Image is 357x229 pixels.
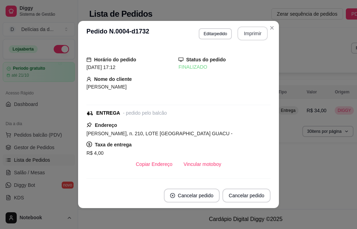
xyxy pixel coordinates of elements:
[95,122,117,128] strong: Endereço
[86,26,149,40] h3: Pedido N. 0004-d1732
[178,57,183,62] span: desktop
[170,193,175,198] span: close-circle
[86,64,115,70] span: [DATE] 17:12
[222,189,271,203] button: Cancelar pedido
[130,157,178,171] button: Copiar Endereço
[86,142,92,147] span: dollar
[199,28,232,39] button: Editarpedido
[86,122,92,128] span: pushpin
[95,142,132,147] strong: Taxa de entrega
[164,189,220,203] button: close-circleCancelar pedido
[86,57,91,62] span: calendar
[86,150,104,156] span: R$ 4,00
[178,63,271,71] div: FINALIZADO
[86,84,127,90] span: [PERSON_NAME]
[86,77,91,82] span: user
[186,57,226,62] strong: Status do pedido
[86,131,233,136] span: [PERSON_NAME], n. 210, LOTE [GEOGRAPHIC_DATA] GUACU -
[94,57,136,62] strong: Horário do pedido
[94,76,132,82] strong: Nome do cliente
[178,157,227,171] button: Vincular motoboy
[123,109,167,117] div: - pedido pelo balcão
[96,109,120,117] div: ENTREGA
[237,26,268,40] button: Imprimir
[266,22,278,33] button: Close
